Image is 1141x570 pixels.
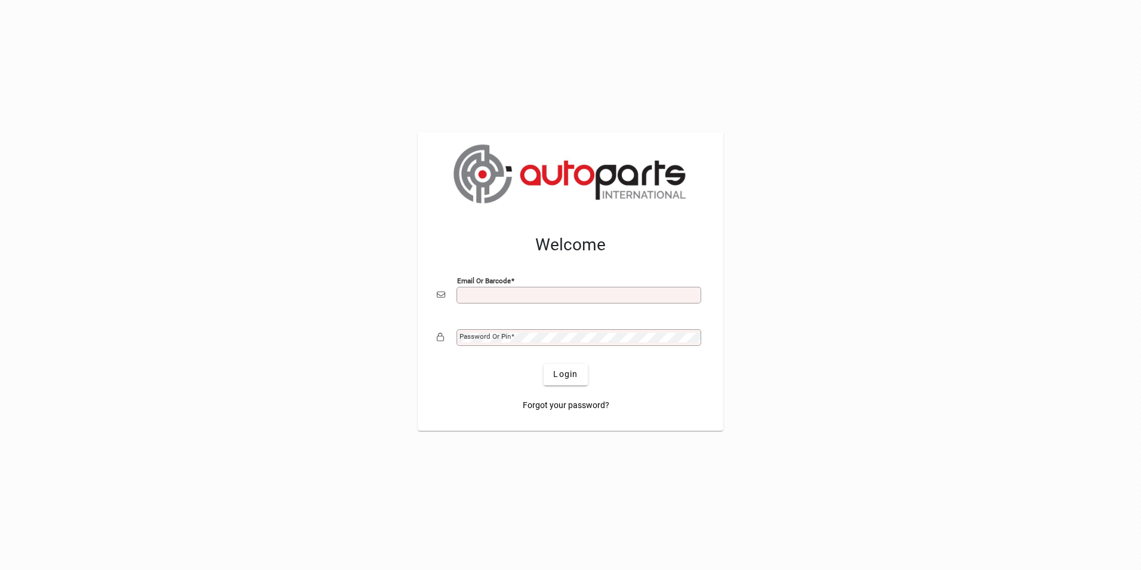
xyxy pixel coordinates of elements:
button: Login [544,364,587,385]
h2: Welcome [437,235,704,255]
mat-label: Email or Barcode [457,276,511,284]
mat-label: Password or Pin [460,332,511,341]
span: Login [553,368,578,381]
span: Forgot your password? [523,399,609,412]
a: Forgot your password? [518,395,614,416]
